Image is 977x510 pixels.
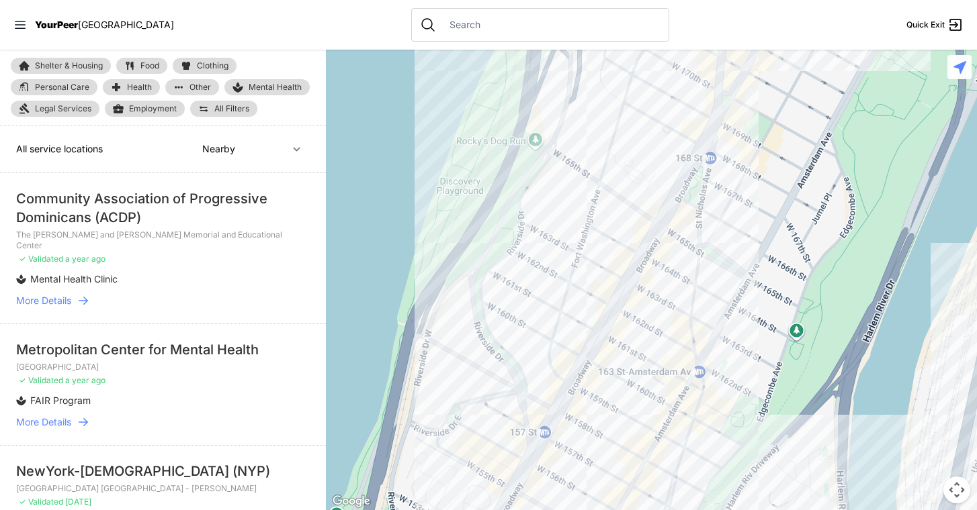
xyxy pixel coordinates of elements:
[943,476,970,503] button: Map camera controls
[105,101,185,117] a: Employment
[35,103,91,114] span: Legal Services
[65,497,91,507] span: [DATE]
[103,79,160,95] a: Health
[35,62,103,70] span: Shelter & Housing
[16,143,103,154] span: All service locations
[249,82,302,93] span: Mental Health
[65,375,105,385] span: a year ago
[16,294,71,307] span: More Details
[140,62,159,70] span: Food
[165,79,219,95] a: Other
[11,58,111,74] a: Shelter & Housing
[19,497,63,507] span: ✓ Validated
[127,83,152,91] span: Health
[189,83,211,91] span: Other
[224,79,310,95] a: Mental Health
[197,62,228,70] span: Clothing
[19,375,63,385] span: ✓ Validated
[214,105,249,113] span: All Filters
[16,415,71,429] span: More Details
[16,415,310,429] a: More Details
[190,101,257,117] a: All Filters
[16,189,310,227] div: Community Association of Progressive Dominicans (ACDP)
[11,101,99,117] a: Legal Services
[16,229,310,251] p: The [PERSON_NAME] and [PERSON_NAME] Memorial and Educational Center
[78,19,174,30] span: [GEOGRAPHIC_DATA]
[441,18,661,32] input: Search
[35,21,174,29] a: YourPeer[GEOGRAPHIC_DATA]
[329,493,374,510] a: Open this area in Google Maps (opens a new window)
[30,273,118,285] span: Mental Health Clinic
[16,340,310,359] div: Metropolitan Center for Mental Health
[11,79,97,95] a: Personal Care
[173,58,237,74] a: Clothing
[19,254,63,264] span: ✓ Validated
[906,17,964,33] a: Quick Exit
[35,83,89,91] span: Personal Care
[16,462,310,480] div: NewYork-[DEMOGRAPHIC_DATA] (NYP)
[129,103,177,114] span: Employment
[65,254,105,264] span: a year ago
[116,58,167,74] a: Food
[906,19,945,30] span: Quick Exit
[16,362,310,372] p: [GEOGRAPHIC_DATA]
[16,294,310,307] a: More Details
[329,493,374,510] img: Google
[30,395,91,406] span: FAIR Program
[16,483,310,494] p: [GEOGRAPHIC_DATA] [GEOGRAPHIC_DATA] - [PERSON_NAME]
[35,19,78,30] span: YourPeer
